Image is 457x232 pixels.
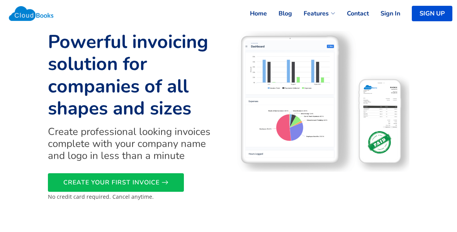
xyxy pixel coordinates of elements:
[238,5,267,22] a: Home
[412,6,452,21] a: SIGN UP
[48,126,224,162] h2: Create professional looking invoices complete with your company name and logo in less than a minute
[304,9,329,18] span: Features
[369,5,400,22] a: Sign In
[48,173,184,192] a: CREATE YOUR FIRST INVOICE
[292,5,335,22] a: Features
[335,5,369,22] a: Contact
[5,2,58,25] img: Cloudbooks Logo
[48,31,224,120] h1: Powerful invoicing solution for companies of all shapes and sizes
[48,193,154,200] small: No credit card required. Cancel anytime.
[233,31,409,172] img: Create professional Invoices, log expenses and send estimates online
[267,5,292,22] a: Blog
